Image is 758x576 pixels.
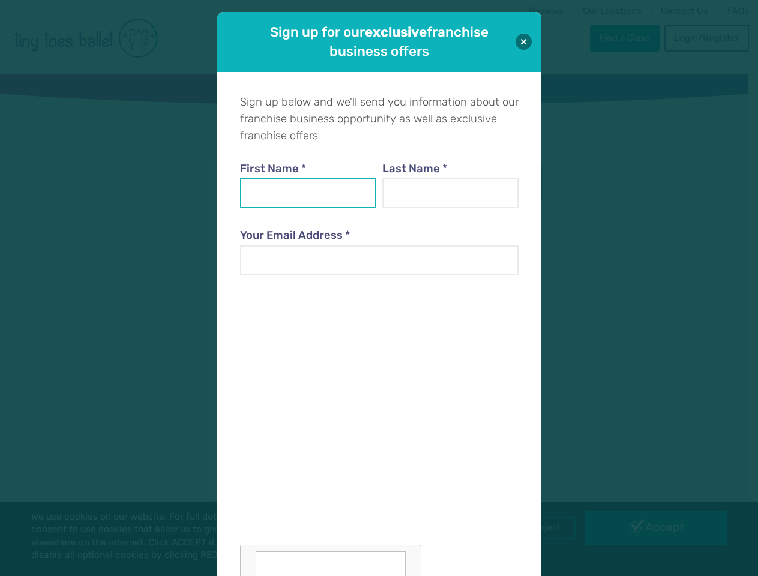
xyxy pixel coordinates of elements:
h1: Sign up for our franchise business offers [251,23,508,61]
strong: exclusive [365,24,427,40]
label: Last Name * [382,161,519,178]
label: First Name * [240,161,377,178]
label: Your Email Address * [240,227,519,244]
p: Sign up below and we'll send you information about our franchise business opportunity as well as ... [240,94,519,144]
